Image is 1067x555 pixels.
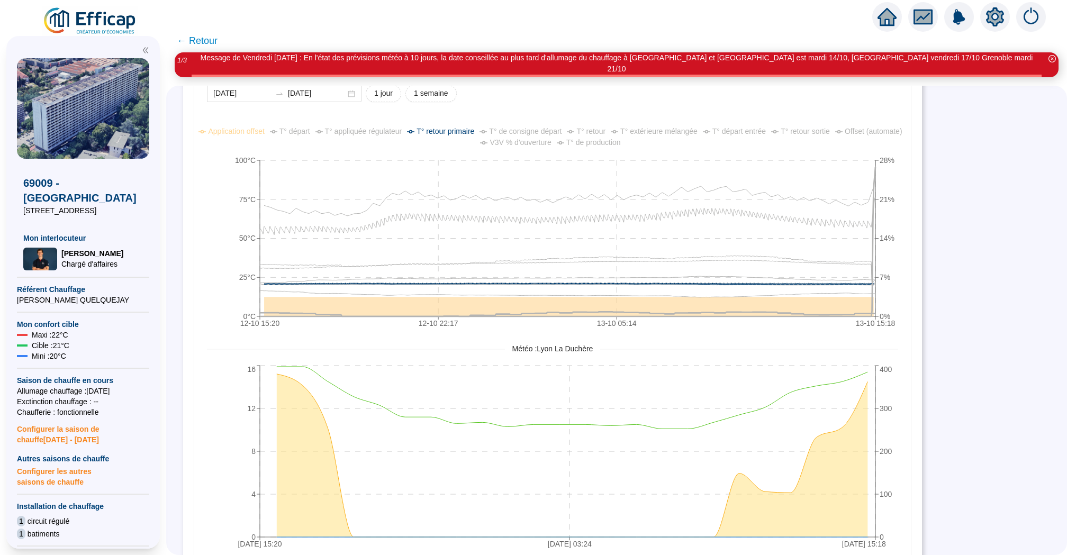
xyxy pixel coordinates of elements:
img: alerts [944,2,974,32]
tspan: 200 [880,447,892,456]
span: 1 semaine [414,88,448,99]
tspan: 100°C [235,156,256,165]
span: close-circle [1048,55,1056,62]
span: Autres saisons de chauffe [17,453,149,464]
span: T° départ entrée [712,127,766,135]
span: Saison de chauffe en cours [17,375,149,386]
span: T° extérieure mélangée [620,127,698,135]
span: V3V % d'ouverture [490,138,551,147]
tspan: [DATE] 03:24 [548,540,592,548]
tspan: 100 [880,490,892,498]
span: Offset (automate) [845,127,902,135]
img: alerts [1016,2,1046,32]
span: Allumage chauffage : [DATE] [17,386,149,396]
tspan: 0% [880,312,890,321]
div: Message de Vendredi [DATE] : En l'état des prévisions météo à 10 jours, la date conseillée au plu... [192,52,1042,75]
span: [PERSON_NAME] [61,248,123,259]
span: T° de production [566,138,621,147]
span: T° retour [576,127,605,135]
span: [PERSON_NAME] QUELQUEJAY [17,295,149,305]
input: Date de début [213,88,271,99]
tspan: 300 [880,404,892,413]
tspan: 25°C [239,273,256,281]
span: 1 [17,516,25,526]
span: Configurer la saison de chauffe [DATE] - [DATE] [17,417,149,445]
img: efficap energie logo [42,6,138,36]
span: [STREET_ADDRESS] [23,205,143,216]
tspan: 400 [880,365,892,374]
span: home [878,7,897,26]
span: Maxi : 22 °C [32,330,68,340]
span: Chargé d'affaires [61,259,123,269]
tspan: [DATE] 15:20 [238,540,282,548]
tspan: 12 [247,404,256,413]
span: T° retour sortie [781,127,830,135]
tspan: 0°C [243,312,256,321]
span: T° départ [279,127,310,135]
span: Configurer les autres saisons de chauffe [17,464,149,487]
span: circuit régulé [28,516,69,526]
tspan: 8 [251,447,256,456]
tspan: 12-10 22:17 [419,319,458,327]
span: Chaufferie : fonctionnelle [17,407,149,417]
span: Mon confort cible [17,319,149,330]
tspan: 13-10 05:14 [597,319,637,327]
span: Mon interlocuteur [23,233,143,243]
span: ← Retour [177,33,218,48]
span: T° retour primaire [417,127,474,135]
span: swap-right [275,89,284,98]
tspan: 7% [880,273,890,281]
span: Mini : 20 °C [32,351,66,361]
tspan: 50°C [239,234,256,242]
i: 1 / 3 [177,56,187,64]
span: setting [985,7,1005,26]
span: to [275,89,284,98]
span: batiments [28,529,60,539]
tspan: 0 [251,533,256,541]
tspan: 28% [880,156,894,165]
tspan: [DATE] 15:18 [842,540,886,548]
span: double-left [142,47,149,54]
tspan: 4 [251,490,256,498]
span: Cible : 21 °C [32,340,69,351]
span: fund [914,7,933,26]
span: 1 jour [374,88,393,99]
span: Météo : Lyon La Duchère [505,343,601,354]
span: 69009 - [GEOGRAPHIC_DATA] [23,176,143,205]
tspan: 13-10 15:18 [856,319,896,327]
input: Date de fin [288,88,346,99]
button: 1 semaine [405,85,457,102]
tspan: 16 [247,365,256,374]
span: Application offset [208,127,264,135]
img: Chargé d'affaires [23,248,57,270]
tspan: 12-10 15:20 [240,319,280,327]
span: 1 [17,529,25,539]
tspan: 14% [880,234,894,242]
tspan: 21% [880,195,894,204]
span: Exctinction chauffage : -- [17,396,149,407]
span: T° de consigne départ [489,127,562,135]
button: 1 jour [366,85,401,102]
span: Installation de chauffage [17,501,149,512]
tspan: 75°C [239,195,256,204]
span: T° appliquée régulateur [325,127,402,135]
span: Référent Chauffage [17,284,149,295]
tspan: 0 [880,533,884,541]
